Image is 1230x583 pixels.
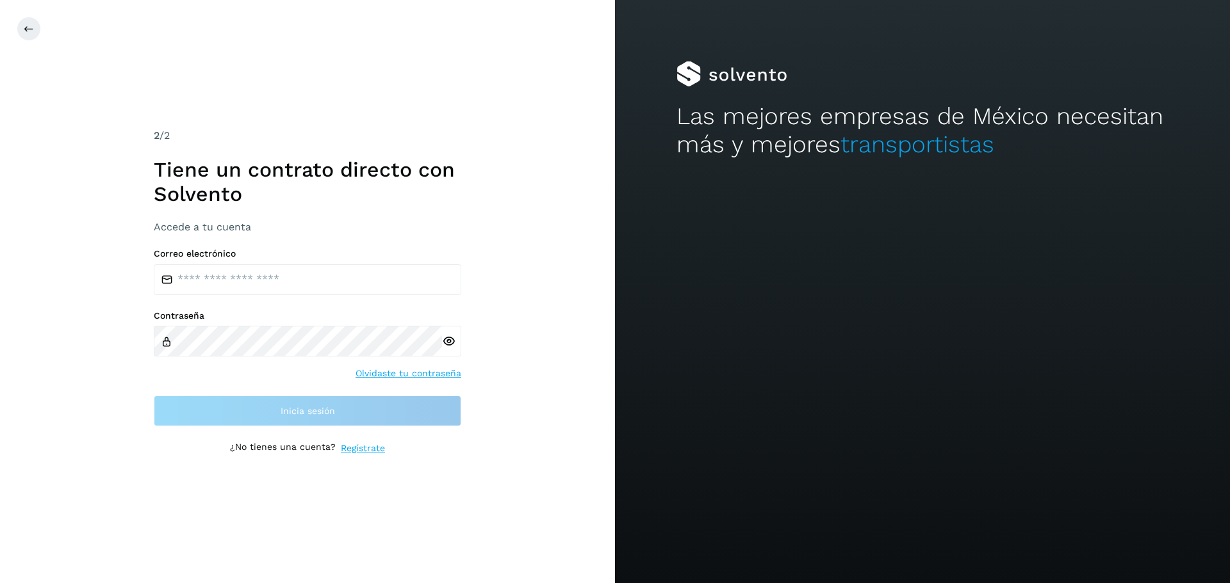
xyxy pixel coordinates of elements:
h3: Accede a tu cuenta [154,221,461,233]
h1: Tiene un contrato directo con Solvento [154,157,461,207]
button: Inicia sesión [154,395,461,426]
h2: Las mejores empresas de México necesitan más y mejores [676,102,1168,159]
div: /2 [154,128,461,143]
a: Olvidaste tu contraseña [356,367,461,380]
p: ¿No tienes una cuenta? [230,442,336,455]
span: Inicia sesión [281,406,335,415]
a: Regístrate [341,442,385,455]
span: transportistas [840,131,994,158]
span: 2 [154,129,160,141]
label: Correo electrónico [154,248,461,259]
label: Contraseña [154,310,461,321]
